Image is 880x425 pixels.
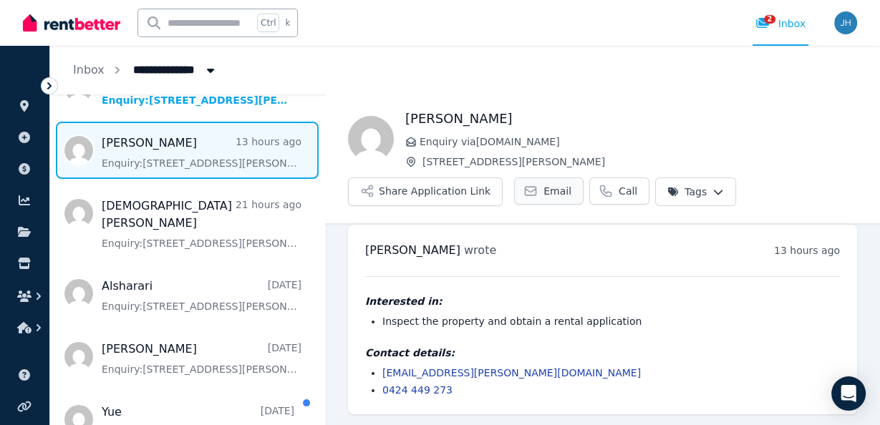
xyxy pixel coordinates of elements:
h1: [PERSON_NAME] [405,109,857,129]
div: Inbox [755,16,806,31]
a: [EMAIL_ADDRESS][PERSON_NAME][DOMAIN_NAME] [382,367,641,378]
a: Enquiry:[STREET_ADDRESS][PERSON_NAME]. [102,72,294,107]
span: Enquiry via [DOMAIN_NAME] [420,135,857,149]
span: [PERSON_NAME] [365,243,460,257]
h4: Interested in: [365,294,840,308]
li: Inspect the property and obtain a rental application [382,314,840,328]
a: Email [514,177,584,205]
div: Open Intercom Messenger [831,376,866,411]
a: [PERSON_NAME][DATE]Enquiry:[STREET_ADDRESS][PERSON_NAME]. [102,341,301,376]
a: Inbox [73,63,105,77]
span: Email [543,184,571,198]
button: Tags [655,177,736,206]
time: 13 hours ago [774,245,840,256]
nav: Breadcrumb [50,46,241,94]
a: 0424 449 273 [382,384,453,396]
button: Share Application Link [348,177,503,206]
img: RentBetter [23,12,120,34]
span: [STREET_ADDRESS][PERSON_NAME] [422,155,857,169]
span: wrote [464,243,496,257]
img: Zahira Saheed [348,116,394,162]
h4: Contact details: [365,346,840,360]
a: [PERSON_NAME]13 hours agoEnquiry:[STREET_ADDRESS][PERSON_NAME]. [102,135,301,170]
a: Alsharari[DATE]Enquiry:[STREET_ADDRESS][PERSON_NAME]. [102,278,301,313]
span: Tags [667,185,707,199]
a: [DEMOGRAPHIC_DATA][PERSON_NAME]21 hours agoEnquiry:[STREET_ADDRESS][PERSON_NAME]. [102,197,301,250]
span: 2 [764,15,775,24]
a: Call [589,177,649,205]
span: Ctrl [257,14,279,32]
span: Call [619,184,637,198]
span: k [285,17,290,29]
img: Serenity Stays Management Pty Ltd [834,11,857,34]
